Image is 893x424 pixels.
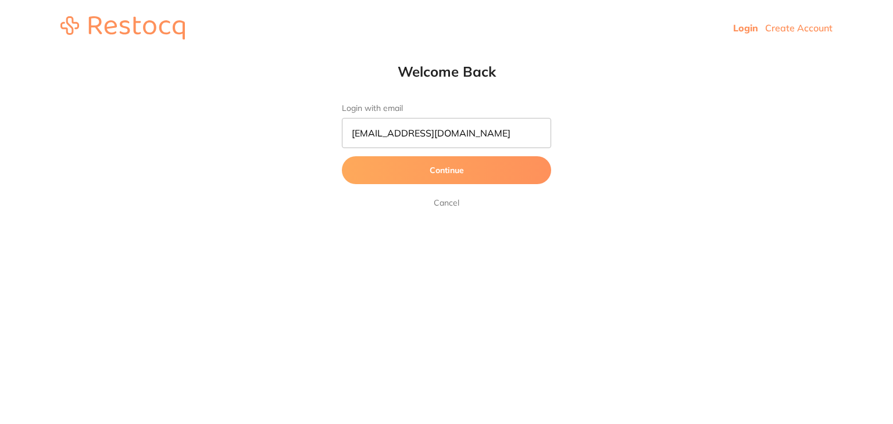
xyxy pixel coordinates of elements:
[733,22,758,34] a: Login
[342,103,551,113] label: Login with email
[765,22,833,34] a: Create Account
[431,196,462,210] a: Cancel
[319,63,574,80] h1: Welcome Back
[60,16,185,39] img: restocq_logo.svg
[342,156,551,184] button: Continue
